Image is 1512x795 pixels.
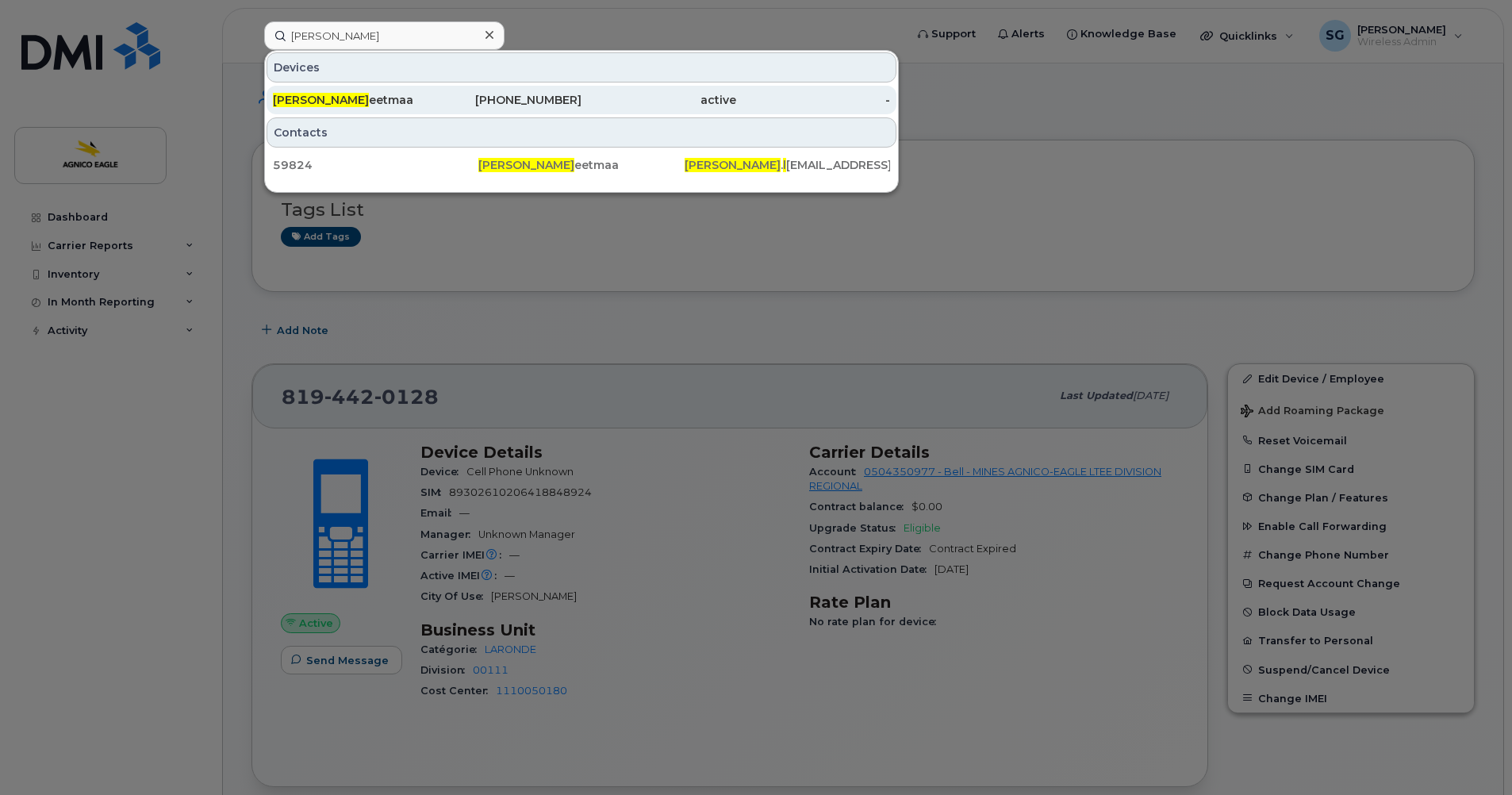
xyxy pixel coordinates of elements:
[267,52,896,83] div: Devices
[685,158,781,172] span: [PERSON_NAME]
[783,158,786,172] span: l
[273,92,428,108] div: eetmaa
[267,151,896,179] a: 59824[PERSON_NAME]eetmaa[PERSON_NAME].l[EMAIL_ADDRESS][DOMAIN_NAME]
[267,117,896,148] div: Contacts
[581,92,736,108] div: active
[478,158,574,172] span: [PERSON_NAME]
[685,157,890,173] div: . [EMAIL_ADDRESS][DOMAIN_NAME]
[273,93,369,107] span: [PERSON_NAME]
[478,157,684,173] div: eetmaa
[267,86,896,114] a: [PERSON_NAME]eetmaa[PHONE_NUMBER]active-
[428,92,582,108] div: [PHONE_NUMBER]
[736,92,891,108] div: -
[273,157,478,173] div: 59824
